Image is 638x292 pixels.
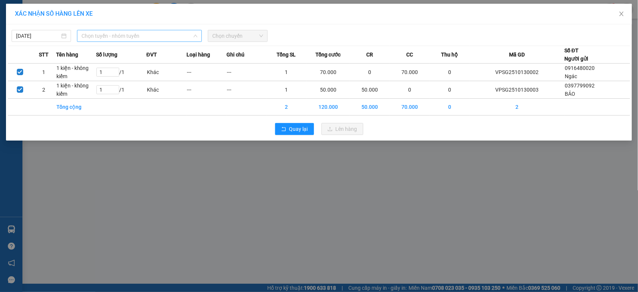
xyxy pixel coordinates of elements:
[390,81,430,99] td: 0
[306,64,350,81] td: 70.000
[15,10,93,17] span: XÁC NHẬN SỐ HÀNG LÊN XE
[406,50,413,59] span: CC
[470,81,564,99] td: VPSG2510130003
[390,64,430,81] td: 70.000
[611,4,632,25] button: Close
[56,81,96,99] td: 1 kiện - không kiểm
[430,99,470,116] td: 0
[187,64,226,81] td: ---
[226,50,244,59] span: Ghi chú
[147,81,187,99] td: Khác
[390,99,430,116] td: 70.000
[96,50,117,59] span: Số lượng
[266,81,306,99] td: 1
[281,126,286,132] span: rollback
[366,50,373,59] span: CR
[226,81,266,99] td: ---
[565,83,595,89] span: 0397799092
[187,50,210,59] span: Loại hàng
[32,81,56,99] td: 2
[565,65,595,71] span: 0916480020
[441,50,458,59] span: Thu hộ
[565,73,577,79] span: Ngác
[147,64,187,81] td: Khác
[212,30,263,42] span: Chọn chuyến
[306,81,350,99] td: 50.000
[147,50,157,59] span: ĐVT
[56,50,78,59] span: Tên hàng
[470,99,564,116] td: 2
[350,81,390,99] td: 50.000
[564,46,588,63] div: Số ĐT Người gửi
[430,81,470,99] td: 0
[226,64,266,81] td: ---
[193,34,198,38] span: down
[619,11,625,17] span: close
[16,32,60,40] input: 13/10/2025
[321,123,363,135] button: uploadLên hàng
[470,64,564,81] td: VPSG2510130002
[96,81,147,99] td: / 1
[56,99,96,116] td: Tổng cộng
[56,64,96,81] td: 1 kiện - không kiểm
[350,99,390,116] td: 50.000
[39,50,49,59] span: STT
[32,64,56,81] td: 1
[266,99,306,116] td: 2
[306,99,350,116] td: 120.000
[96,64,147,81] td: / 1
[187,81,226,99] td: ---
[289,125,308,133] span: Quay lại
[315,50,340,59] span: Tổng cước
[266,64,306,81] td: 1
[277,50,296,59] span: Tổng SL
[350,64,390,81] td: 0
[275,123,314,135] button: rollbackQuay lại
[430,64,470,81] td: 0
[509,50,525,59] span: Mã GD
[81,30,197,42] span: Chọn tuyến - nhóm tuyến
[565,91,575,97] span: BẢO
